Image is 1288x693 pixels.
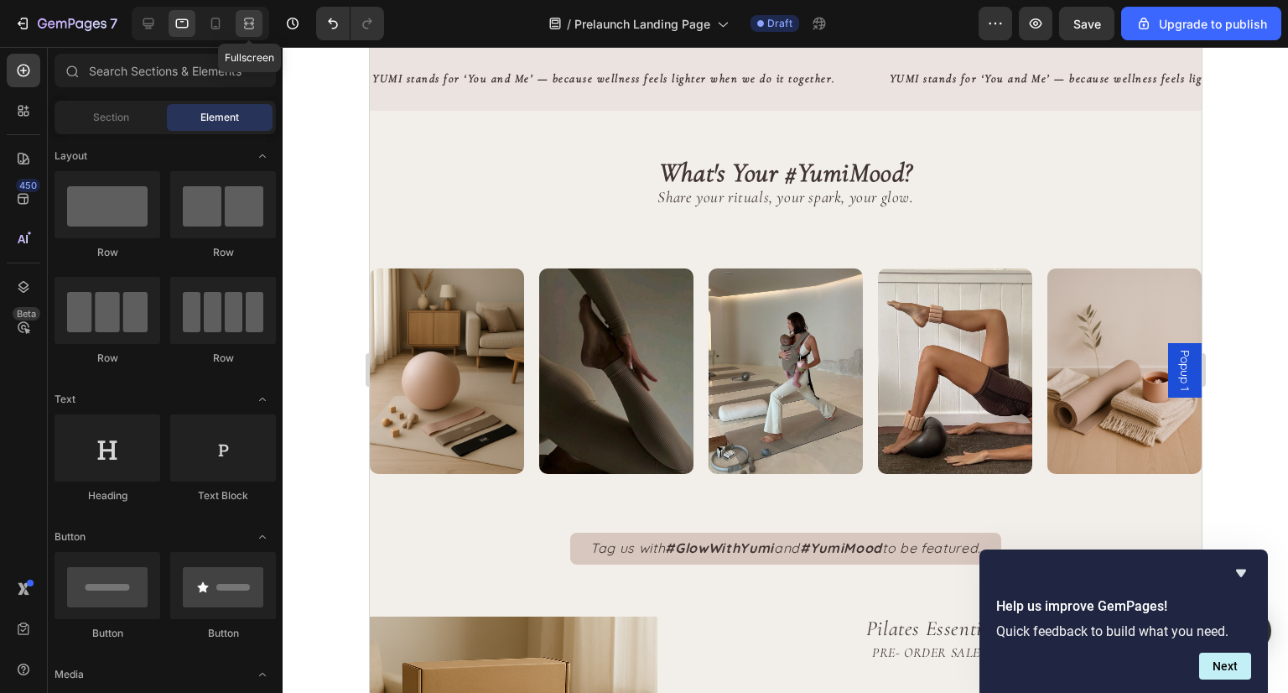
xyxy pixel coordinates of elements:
div: Button [170,626,276,641]
span: Pilates Essentials Kit [496,569,665,594]
iframe: Design area [370,47,1202,693]
img: gempages_579746943115199236-aaf1a384-8404-4e9e-8c1c-5237b34e796f.png [678,221,832,427]
span: Save [1073,17,1101,31]
span: Popup 1 [807,303,823,344]
img: gempages_579746943115199236-87d696ea-7080-4a1a-9810-f646675b032c.jpg [169,221,324,427]
span: / [567,15,571,33]
button: Next question [1199,653,1251,680]
p: Quick feedback to build what you need. [996,623,1251,639]
input: Search Sections & Elements [55,54,276,87]
span: Share your rituals, your spark, your glow. [288,140,543,159]
span: Toggle open [249,386,276,413]
div: Upgrade to publish [1135,15,1267,33]
p: YUMI stands for ‘You and Me’ — because wellness feels lighter when we do it together. [520,21,984,42]
div: Row [170,245,276,260]
strong: #YumiMood [430,492,512,509]
h2: PRE- ORDER SALE 15% OFF [428,570,733,618]
div: Beta [13,307,40,320]
p: 7 [110,13,117,34]
strong: #GlowWithYumi [295,492,404,509]
img: gempages_579746943115199236-e0faf5d0-8445-4cca-9e36-bfbfc7529b3d.jpg [508,221,662,427]
span: Button [55,529,86,544]
button: Hide survey [1231,563,1251,583]
div: Heading [55,488,160,503]
span: Layout [55,148,87,164]
h2: Help us improve GemPages! [996,597,1251,617]
div: 450 [16,179,40,192]
div: Row [55,351,160,366]
span: Media [55,667,84,682]
button: Save [1059,7,1114,40]
div: Row [55,245,160,260]
div: Text Block [170,488,276,503]
span: Toggle open [249,524,276,550]
button: <p>&nbsp;</p><p><span style="font-size:16px;"><i>Tag us with <strong>#GlowWithYumi</strong> and <... [200,486,631,518]
div: Button [55,626,160,641]
span: Draft [767,16,792,31]
div: Help us improve GemPages! [996,563,1251,680]
button: 7 [7,7,125,40]
div: Undo/Redo [316,7,384,40]
span: Toggle open [249,661,276,688]
div: Row [170,351,276,366]
i: Tag us with and to be featured. [221,492,611,509]
button: Upgrade to publish [1121,7,1281,40]
img: gempages_579746943115199236-57d4c87b-042f-4939-8030-dc7cd1468a62.jpg [339,221,493,427]
span: Element [200,110,239,125]
span: Text [55,392,75,407]
strong: What's Your #YumiMood? [289,109,543,142]
span: Prelaunch Landing Page [574,15,710,33]
span: Section [93,110,129,125]
p: YUMI stands for ‘You and Me’ — because wellness feels lighter when we do it together. [3,21,466,42]
span: Toggle open [249,143,276,169]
